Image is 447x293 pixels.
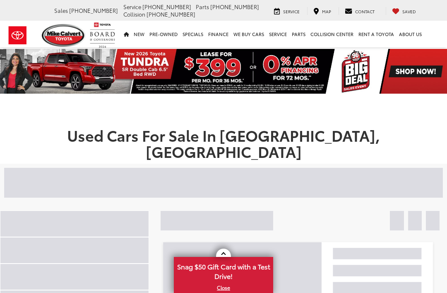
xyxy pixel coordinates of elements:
span: Service [283,8,300,15]
a: Service [267,21,289,47]
a: Contact [339,7,381,15]
span: [PHONE_NUMBER] [69,7,118,14]
a: Rent a Toyota [356,21,397,47]
a: Map [307,7,337,15]
a: Parts [289,21,308,47]
span: Service [123,3,141,10]
span: Collision [123,10,145,18]
img: Toyota [2,22,33,49]
a: Service [268,7,306,15]
a: Collision Center [308,21,356,47]
span: Map [322,8,331,15]
a: Pre-Owned [147,21,180,47]
span: [PHONE_NUMBER] [142,3,191,10]
span: Snag $50 Gift Card with a Test Drive! [175,258,272,283]
a: WE BUY CARS [231,21,267,47]
span: Parts [196,3,209,10]
a: Home [121,21,131,47]
span: Sales [54,7,68,14]
a: Finance [206,21,231,47]
span: [PHONE_NUMBER] [147,10,195,18]
a: New [131,21,147,47]
a: Specials [180,21,206,47]
span: Saved [402,8,416,15]
a: About Us [397,21,424,47]
img: Mike Calvert Toyota [42,24,86,47]
span: Contact [355,8,375,15]
span: [PHONE_NUMBER] [210,3,259,10]
a: My Saved Vehicles [386,7,422,15]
